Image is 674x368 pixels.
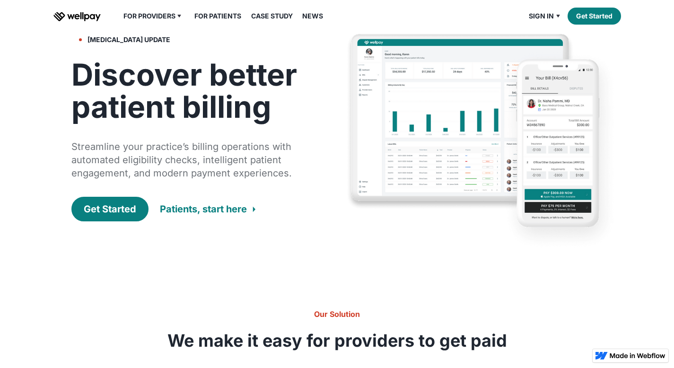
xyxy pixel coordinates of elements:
[523,10,568,22] div: Sign in
[71,140,311,180] div: Streamline your practice’s billing operations with automated eligibility checks, intelligent pati...
[189,10,247,22] a: For Patients
[167,331,508,350] h3: We make it easy for providers to get paid
[88,34,170,45] div: [MEDICAL_DATA] update
[71,197,149,221] a: Get Started
[123,10,175,22] div: For Providers
[53,10,101,22] a: home
[529,10,554,22] div: Sign in
[84,202,136,216] div: Get Started
[297,10,329,22] a: News
[167,308,508,320] h6: Our Solution
[610,353,665,359] img: Made in Webflow
[118,10,189,22] div: For Providers
[160,198,255,220] a: Patients, start here
[71,59,311,123] h1: Discover better patient billing
[568,8,621,25] a: Get Started
[160,202,247,216] div: Patients, start here
[245,10,298,22] a: Case Study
